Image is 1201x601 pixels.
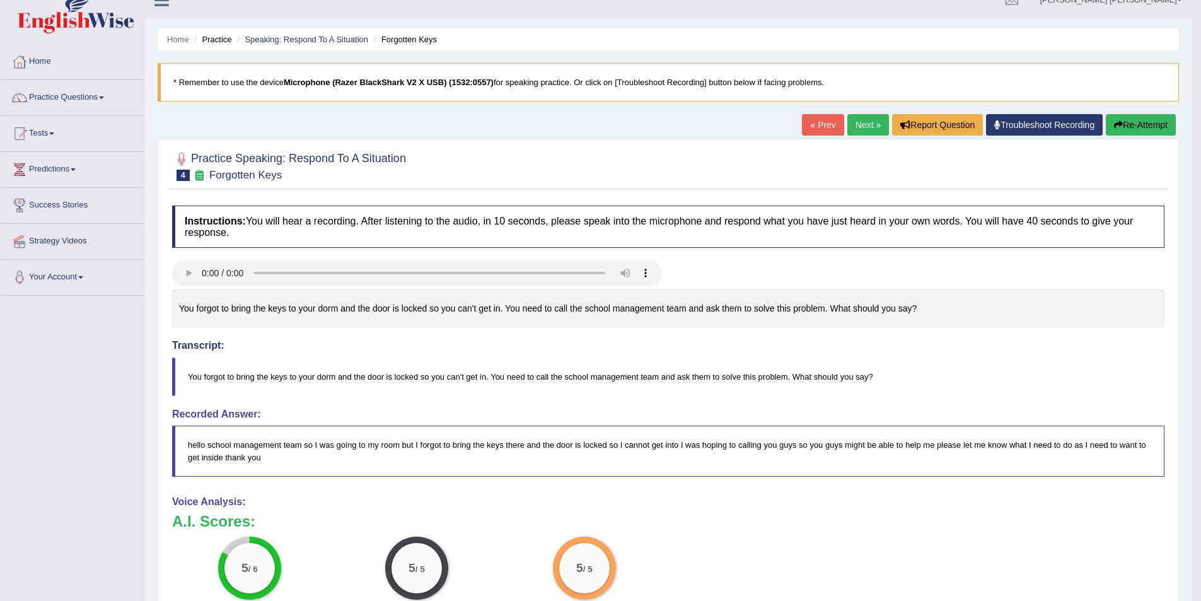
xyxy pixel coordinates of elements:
[193,170,206,182] small: Exam occurring question
[1,188,144,219] a: Success Stories
[172,496,1164,508] h4: Voice Analysis:
[576,561,583,575] big: 5
[191,33,231,45] li: Practice
[1,152,144,184] a: Predictions
[1,116,144,148] a: Tests
[177,170,190,181] span: 4
[284,78,494,87] b: Microphone (Razer BlackShark V2 X USB) (1532:0557)
[172,358,1164,396] blockquote: You forgot to bring the keys to your dorm and the door is locked so you can't get in. You need to...
[245,35,368,44] a: Speaking: Respond To A Situation
[172,149,406,181] h2: Practice Speaking: Respond To A Situation
[167,35,189,44] a: Home
[986,114,1103,136] a: Troubleshoot Recording
[172,289,1164,328] div: You forgot to bring the keys to your dorm and the door is locked so you can't get in. You need to...
[209,169,282,181] small: Forgotten Keys
[415,564,425,574] small: / 5
[583,564,593,574] small: / 5
[172,513,255,530] b: A.I. Scores:
[172,409,1164,420] h4: Recorded Answer:
[172,426,1164,476] blockquote: hello school management team so I was going to my room but I forgot to bring the keys there and t...
[185,216,246,226] b: Instructions:
[158,63,1179,102] blockquote: * Remember to use the device for speaking practice. Or click on [Troubleshoot Recording] button b...
[409,561,416,575] big: 5
[248,564,258,574] small: / 6
[1,44,144,76] a: Home
[241,561,248,575] big: 5
[1,224,144,255] a: Strategy Videos
[802,114,844,136] a: « Prev
[847,114,889,136] a: Next »
[892,114,983,136] button: Report Question
[172,206,1164,248] h4: You will hear a recording. After listening to the audio, in 10 seconds, please speak into the mic...
[371,33,437,45] li: Forgotten Keys
[1,80,144,112] a: Practice Questions
[1,260,144,291] a: Your Account
[1106,114,1176,136] button: Re-Attempt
